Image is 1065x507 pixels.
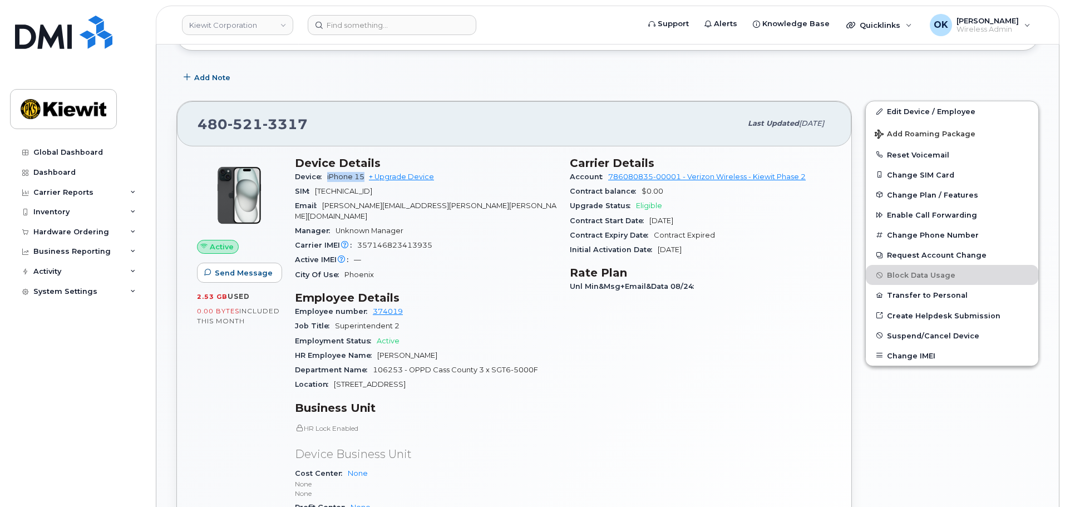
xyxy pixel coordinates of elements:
[956,25,1019,34] span: Wireless Admin
[570,231,654,239] span: Contract Expiry Date
[570,282,699,291] span: Unl Min&Msg+Email&Data 08/24
[295,366,373,374] span: Department Name
[866,346,1038,366] button: Change IMEI
[636,201,662,210] span: Eligible
[308,15,476,35] input: Find something...
[263,116,308,132] span: 3317
[295,479,556,489] p: None
[176,67,240,87] button: Add Note
[649,216,673,225] span: [DATE]
[295,401,556,415] h3: Business Unit
[295,187,315,195] span: SIM
[215,268,273,278] span: Send Message
[658,18,689,29] span: Support
[875,130,975,140] span: Add Roaming Package
[570,266,831,279] h3: Rate Plan
[295,270,344,279] span: City Of Use
[228,292,250,301] span: used
[866,101,1038,121] a: Edit Device / Employee
[860,21,900,29] span: Quicklinks
[866,306,1038,326] a: Create Helpdesk Submission
[570,187,642,195] span: Contract balance
[295,446,556,462] p: Device Business Unit
[1017,459,1057,499] iframe: Messenger Launcher
[866,145,1038,165] button: Reset Voicemail
[295,469,348,478] span: Cost Center
[295,241,357,249] span: Carrier IMEI
[197,263,282,283] button: Send Message
[295,201,556,220] span: [PERSON_NAME][EMAIL_ADDRESS][PERSON_NAME][PERSON_NAME][DOMAIN_NAME]
[570,173,608,181] span: Account
[295,156,556,170] h3: Device Details
[295,489,556,498] p: None
[934,18,948,32] span: OK
[697,13,745,35] a: Alerts
[866,165,1038,185] button: Change SIM Card
[295,424,556,433] p: HR Lock Enabled
[197,307,280,325] span: included this month
[206,162,273,229] img: iPhone_15_Black.png
[295,307,373,316] span: Employee number
[887,211,977,219] span: Enable Call Forwarding
[570,156,831,170] h3: Carrier Details
[887,190,978,199] span: Change Plan / Features
[570,245,658,254] span: Initial Activation Date
[295,291,556,304] h3: Employee Details
[866,265,1038,285] button: Block Data Usage
[334,380,406,388] span: [STREET_ADDRESS]
[197,307,239,315] span: 0.00 Bytes
[956,16,1019,25] span: [PERSON_NAME]
[866,245,1038,265] button: Request Account Change
[714,18,737,29] span: Alerts
[866,285,1038,305] button: Transfer to Personal
[654,231,715,239] span: Contract Expired
[608,173,806,181] a: 786080835-00001 - Verizon Wireless - Kiewit Phase 2
[369,173,434,181] a: + Upgrade Device
[295,255,354,264] span: Active IMEI
[348,469,368,478] a: None
[210,242,234,252] span: Active
[748,119,799,127] span: Last updated
[570,201,636,210] span: Upgrade Status
[887,331,979,339] span: Suspend/Cancel Device
[295,322,335,330] span: Job Title
[295,351,377,360] span: HR Employee Name
[640,13,697,35] a: Support
[866,205,1038,225] button: Enable Call Forwarding
[198,116,308,132] span: 480
[922,14,1038,36] div: Olivia Keller
[570,216,649,225] span: Contract Start Date
[839,14,920,36] div: Quicklinks
[357,241,432,249] span: 357146823413935
[373,307,403,316] a: 374019
[295,173,327,181] span: Device
[377,351,437,360] span: [PERSON_NAME]
[866,326,1038,346] button: Suspend/Cancel Device
[336,227,403,235] span: Unknown Manager
[799,119,824,127] span: [DATE]
[354,255,361,264] span: —
[866,185,1038,205] button: Change Plan / Features
[295,201,322,210] span: Email
[866,225,1038,245] button: Change Phone Number
[182,15,293,35] a: Kiewit Corporation
[866,122,1038,145] button: Add Roaming Package
[373,366,538,374] span: 106253 - OPPD Cass County 3 x SGT6-5000F
[197,293,228,301] span: 2.53 GB
[377,337,400,345] span: Active
[335,322,400,330] span: Superintendent 2
[327,173,364,181] span: iPhone 15
[194,72,230,83] span: Add Note
[295,380,334,388] span: Location
[295,337,377,345] span: Employment Status
[295,227,336,235] span: Manager
[762,18,830,29] span: Knowledge Base
[344,270,374,279] span: Phoenix
[642,187,663,195] span: $0.00
[658,245,682,254] span: [DATE]
[315,187,372,195] span: [TECHNICAL_ID]
[228,116,263,132] span: 521
[745,13,837,35] a: Knowledge Base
